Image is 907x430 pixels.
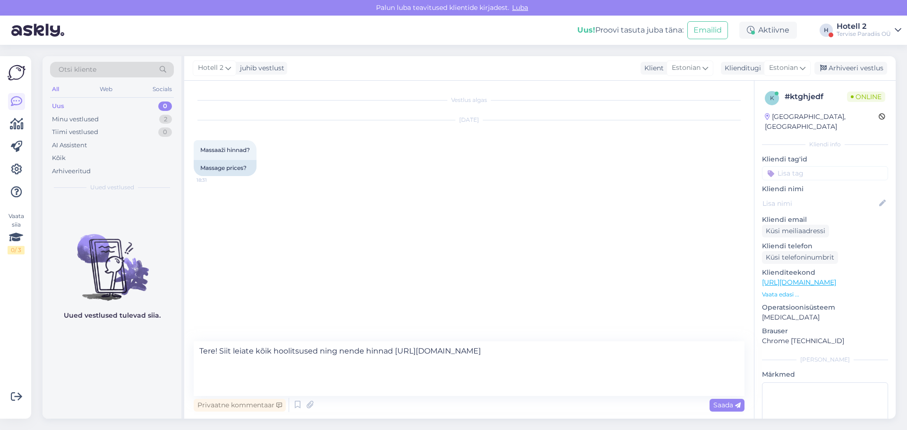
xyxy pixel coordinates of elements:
p: Kliendi email [762,215,888,225]
div: Klient [641,63,664,73]
img: Askly Logo [8,64,26,82]
div: juhib vestlust [236,63,284,73]
div: Vaata siia [8,212,25,254]
div: [GEOGRAPHIC_DATA], [GEOGRAPHIC_DATA] [765,112,879,132]
input: Lisa nimi [762,198,877,209]
div: Socials [151,83,174,95]
img: No chats [43,217,181,302]
div: Minu vestlused [52,115,99,124]
span: Estonian [769,63,798,73]
div: Arhiveeri vestlus [814,62,887,75]
a: [URL][DOMAIN_NAME] [762,278,836,287]
div: Proovi tasuta juba täna: [577,25,684,36]
span: Hotell 2 [198,63,223,73]
div: Küsi meiliaadressi [762,225,829,237]
div: Aktiivne [739,22,797,39]
span: 18:31 [197,177,232,184]
div: Vestlus algas [194,96,744,104]
p: Kliendi nimi [762,184,888,194]
p: Brauser [762,326,888,336]
p: Uued vestlused tulevad siia. [64,311,161,320]
div: 0 [158,101,172,111]
p: [MEDICAL_DATA] [762,312,888,322]
span: Luba [509,3,531,12]
p: Klienditeekond [762,268,888,278]
div: Tiimi vestlused [52,127,98,137]
p: Märkmed [762,370,888,379]
div: All [50,83,61,95]
p: Kliendi telefon [762,241,888,251]
div: H [820,24,833,37]
div: 0 [158,127,172,137]
div: 0 / 3 [8,246,25,254]
span: Massaaži hinnad? [200,146,250,153]
div: AI Assistent [52,141,87,150]
p: Vaata edasi ... [762,290,888,299]
span: Uued vestlused [90,183,134,192]
div: Web [98,83,114,95]
span: Saada [713,401,741,409]
div: Uus [52,101,64,111]
p: Chrome [TECHNICAL_ID] [762,336,888,346]
div: # ktghjedf [785,91,847,102]
div: Kõik [52,153,66,163]
b: Uus! [577,25,595,34]
span: Online [847,92,885,102]
input: Lisa tag [762,166,888,180]
div: Hotell 2 [837,23,891,30]
div: Klienditugi [721,63,761,73]
div: Privaatne kommentaar [194,399,286,412]
span: Estonian [672,63,701,73]
p: Operatsioonisüsteem [762,303,888,312]
a: Hotell 2Tervise Paradiis OÜ [837,23,901,38]
div: Küsi telefoninumbrit [762,251,838,264]
span: k [770,94,774,101]
textarea: Tere! Siit leiate kõik hoolitsused ning nende hinnad [URL][DOMAIN_NAME] [194,341,744,396]
div: Massage prices? [194,160,257,176]
div: 2 [159,115,172,124]
span: Otsi kliente [59,65,96,75]
div: [DATE] [194,116,744,124]
div: Kliendi info [762,140,888,149]
div: [PERSON_NAME] [762,355,888,364]
button: Emailid [687,21,728,39]
div: Arhiveeritud [52,167,91,176]
p: Kliendi tag'id [762,154,888,164]
div: Tervise Paradiis OÜ [837,30,891,38]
